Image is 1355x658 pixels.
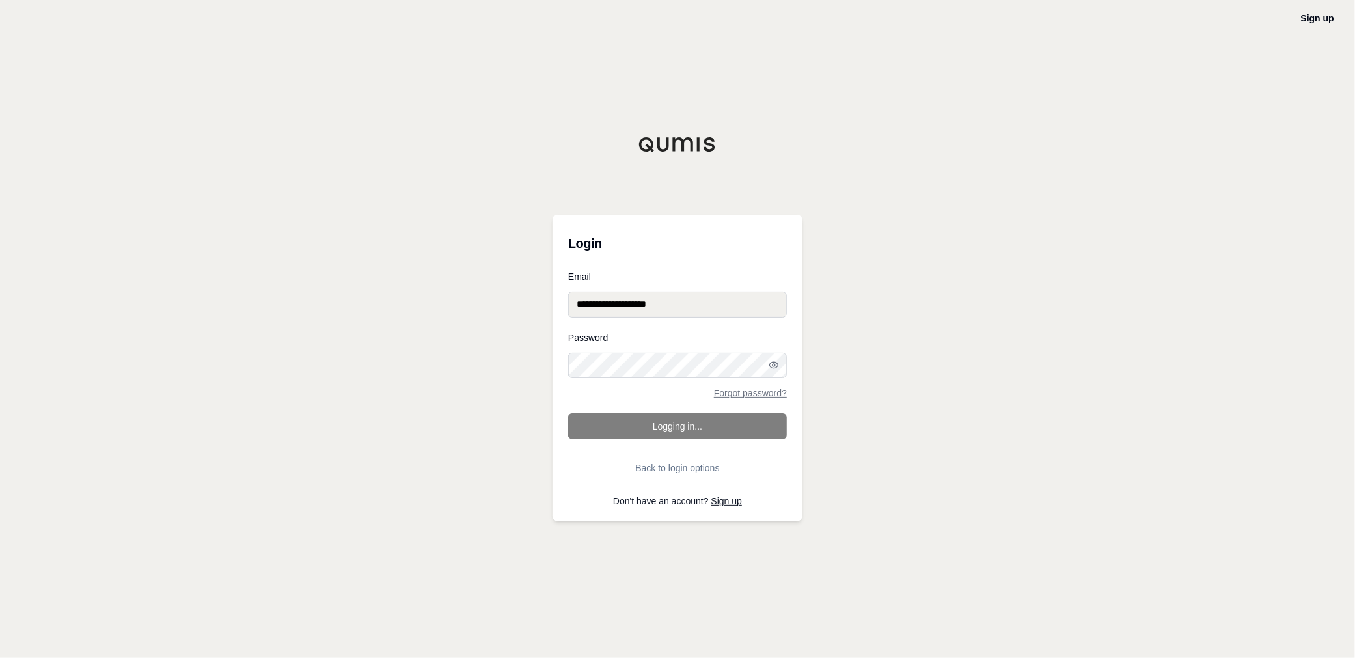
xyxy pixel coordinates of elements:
[568,497,787,506] p: Don't have an account?
[711,496,742,506] a: Sign up
[568,230,787,256] h3: Login
[568,333,787,342] label: Password
[638,137,717,152] img: Qumis
[714,389,787,398] a: Forgot password?
[1301,13,1334,23] a: Sign up
[568,272,787,281] label: Email
[568,455,787,481] button: Back to login options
